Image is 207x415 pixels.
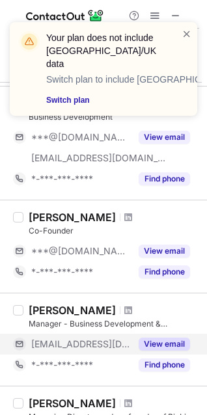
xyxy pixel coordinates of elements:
button: Reveal Button [139,265,190,278]
header: Your plan does not include [GEOGRAPHIC_DATA]/UK data [46,31,166,70]
button: Reveal Button [139,245,190,258]
div: [PERSON_NAME] [29,304,116,317]
div: Manager - Business Development & Operations - [GEOGRAPHIC_DATA] [29,318,199,330]
span: ***@[DOMAIN_NAME] [31,245,131,257]
button: Reveal Button [139,358,190,371]
div: [PERSON_NAME] [29,211,116,224]
button: Reveal Button [139,338,190,351]
button: Reveal Button [139,172,190,185]
span: [EMAIL_ADDRESS][DOMAIN_NAME] [31,152,167,164]
img: ContactOut v5.3.10 [26,8,104,23]
div: [PERSON_NAME] [29,397,116,410]
div: Co-Founder [29,225,199,237]
a: Switch plan [46,94,166,107]
span: [EMAIL_ADDRESS][DOMAIN_NAME] [31,338,131,350]
img: warning [19,31,40,52]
